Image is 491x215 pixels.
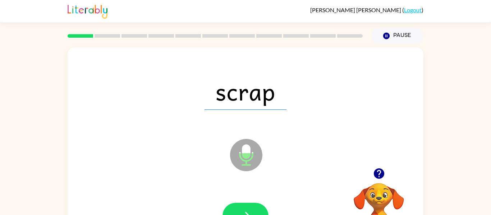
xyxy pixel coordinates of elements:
span: scrap [205,73,286,110]
button: Pause [371,28,423,44]
div: ( ) [310,6,423,13]
a: Logout [404,6,422,13]
img: Literably [68,3,107,19]
span: [PERSON_NAME] [PERSON_NAME] [310,6,402,13]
